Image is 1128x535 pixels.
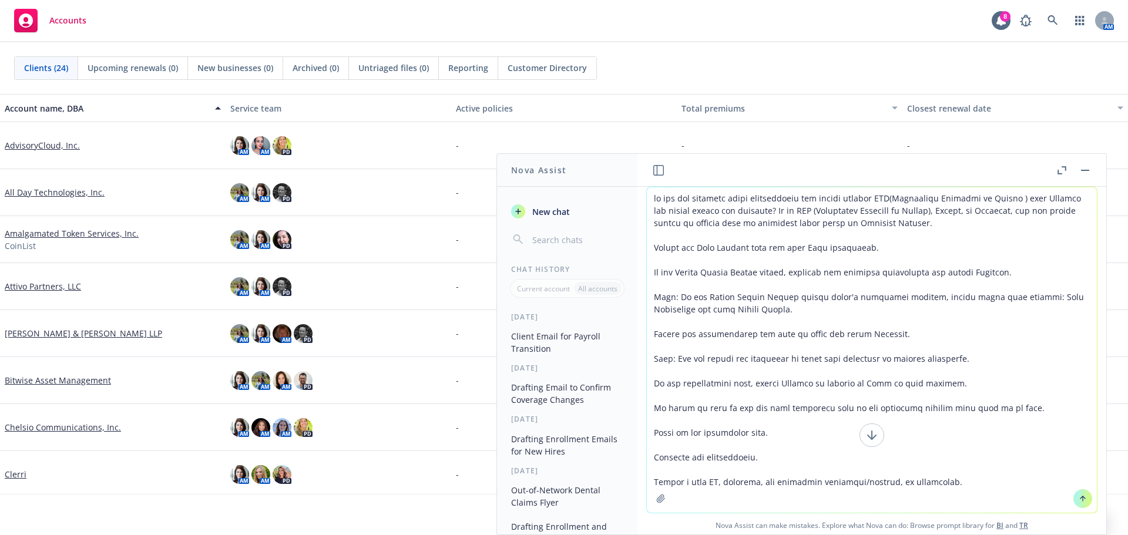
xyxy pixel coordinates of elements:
span: Reporting [448,62,488,74]
span: New businesses (0) [197,62,273,74]
button: Client Email for Payroll Transition [506,327,628,358]
img: photo [230,277,249,296]
img: photo [273,183,291,202]
img: photo [230,418,249,437]
img: photo [273,230,291,249]
p: Current account [517,284,570,294]
h1: Nova Assist [511,164,566,176]
span: - [456,186,459,198]
span: - [907,139,910,152]
a: Chelsio Communications, Inc. [5,421,121,433]
a: Bitwise Asset Management [5,374,111,386]
button: Active policies [451,94,677,122]
img: photo [251,277,270,296]
img: photo [273,465,291,484]
span: - [681,139,684,152]
span: New chat [530,206,570,218]
input: Search chats [530,231,623,248]
img: photo [273,324,291,343]
div: Chat History [497,264,637,274]
p: All accounts [578,284,617,294]
a: BI [996,520,1003,530]
a: AdvisoryCloud, Inc. [5,139,80,152]
span: - [456,280,459,292]
img: photo [251,324,270,343]
img: photo [251,183,270,202]
div: Service team [230,102,446,115]
img: photo [273,418,291,437]
button: Drafting Enrollment Emails for New Hires [506,429,628,461]
a: Accounts [9,4,91,37]
span: CoinList [5,240,36,252]
img: photo [230,183,249,202]
button: Total premiums [677,94,902,122]
a: [PERSON_NAME] & [PERSON_NAME] LLP [5,327,162,339]
div: [DATE] [497,312,637,322]
img: photo [294,418,313,437]
a: All Day Technologies, Inc. [5,186,105,198]
span: Untriaged files (0) [358,62,429,74]
a: Amalgamated Token Services, Inc. [5,227,139,240]
div: Account name, DBA [5,102,208,115]
img: photo [273,371,291,390]
img: photo [294,371,313,390]
span: - [456,421,459,433]
textarea: lo ips dol sitametc adipi elitseddoeiu tem incidi utlabor ETD(Magnaaliqu Enimadmi ve Quisno ) exe... [647,187,1097,513]
span: Customer Directory [508,62,587,74]
a: Switch app [1068,9,1092,32]
span: Accounts [49,16,86,25]
a: Report a Bug [1014,9,1038,32]
img: photo [251,136,270,155]
div: [DATE] [497,363,637,373]
span: - [456,468,459,480]
img: photo [251,230,270,249]
span: - [456,139,459,152]
a: Clerri [5,468,26,480]
button: Service team [226,94,451,122]
div: [DATE] [497,414,637,424]
div: [DATE] [497,466,637,476]
img: photo [273,277,291,296]
img: photo [230,324,249,343]
a: TR [1019,520,1028,530]
img: photo [294,324,313,343]
div: Active policies [456,102,672,115]
img: photo [230,465,249,484]
img: photo [273,136,291,155]
span: Upcoming renewals (0) [88,62,178,74]
img: photo [230,230,249,249]
span: - [456,327,459,339]
img: photo [230,371,249,390]
img: photo [230,136,249,155]
span: Archived (0) [293,62,339,74]
span: - [456,374,459,386]
span: Clients (24) [24,62,68,74]
div: Total premiums [681,102,885,115]
button: Out-of-Network Dental Claims Flyer [506,480,628,512]
img: photo [251,465,270,484]
button: New chat [506,201,628,222]
img: photo [251,371,270,390]
img: photo [251,418,270,437]
div: Closest renewal date [907,102,1110,115]
a: Attivo Partners, LLC [5,280,81,292]
span: - [456,233,459,245]
a: Search [1041,9,1065,32]
div: 8 [1000,11,1010,22]
button: Closest renewal date [902,94,1128,122]
button: Drafting Email to Confirm Coverage Changes [506,378,628,409]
